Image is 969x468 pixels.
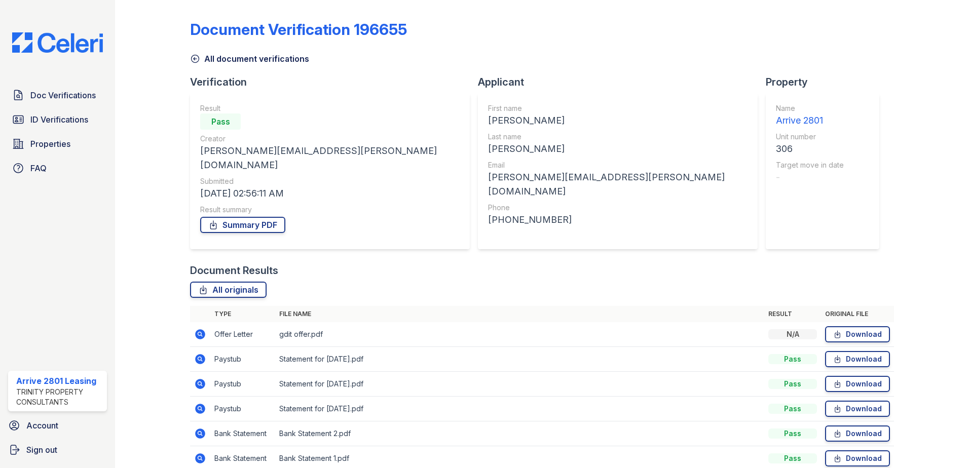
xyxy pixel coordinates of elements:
[768,354,817,364] div: Pass
[200,134,460,144] div: Creator
[200,176,460,186] div: Submitted
[776,170,844,184] div: -
[275,347,764,372] td: Statement for [DATE].pdf
[825,326,890,342] a: Download
[776,113,844,128] div: Arrive 2801
[275,397,764,421] td: Statement for [DATE].pdf
[210,397,275,421] td: Paystub
[190,263,278,278] div: Document Results
[825,450,890,466] a: Download
[200,144,460,172] div: [PERSON_NAME][EMAIL_ADDRESS][PERSON_NAME][DOMAIN_NAME]
[776,160,844,170] div: Target move in date
[275,372,764,397] td: Statement for [DATE].pdf
[4,415,111,436] a: Account
[488,170,748,199] div: [PERSON_NAME][EMAIL_ADDRESS][PERSON_NAME][DOMAIN_NAME]
[488,113,748,128] div: [PERSON_NAME]
[488,103,748,113] div: First name
[776,103,844,113] div: Name
[8,85,107,105] a: Doc Verifications
[190,20,407,38] div: Document Verification 196655
[478,75,766,89] div: Applicant
[16,375,103,387] div: Arrive 2801 Leasing
[8,158,107,178] a: FAQ
[764,306,821,322] th: Result
[8,109,107,130] a: ID Verifications
[30,138,70,150] span: Properties
[768,453,817,463] div: Pass
[200,217,285,233] a: Summary PDF
[200,186,460,201] div: [DATE] 02:56:11 AM
[275,421,764,446] td: Bank Statement 2.pdf
[488,213,748,227] div: [PHONE_NUMBER]
[776,103,844,128] a: Name Arrive 2801
[768,428,817,439] div: Pass
[200,103,460,113] div: Result
[766,75,887,89] div: Property
[275,306,764,322] th: File name
[30,89,96,101] span: Doc Verifications
[30,162,47,174] span: FAQ
[190,75,478,89] div: Verification
[768,329,817,339] div: N/A
[825,376,890,392] a: Download
[825,401,890,417] a: Download
[30,113,88,126] span: ID Verifications
[210,347,275,372] td: Paystub
[210,322,275,347] td: Offer Letter
[210,421,275,446] td: Bank Statement
[825,351,890,367] a: Download
[825,425,890,442] a: Download
[26,444,57,456] span: Sign out
[488,160,748,170] div: Email
[821,306,894,322] th: Original file
[776,132,844,142] div: Unit number
[768,379,817,389] div: Pass
[190,53,309,65] a: All document verifications
[275,322,764,347] td: gdit offer.pdf
[776,142,844,156] div: 306
[768,404,817,414] div: Pass
[210,306,275,322] th: Type
[200,113,241,130] div: Pass
[8,134,107,154] a: Properties
[210,372,275,397] td: Paystub
[200,205,460,215] div: Result summary
[190,282,267,298] a: All originals
[4,440,111,460] a: Sign out
[488,203,748,213] div: Phone
[488,132,748,142] div: Last name
[16,387,103,407] div: Trinity Property Consultants
[4,32,111,53] img: CE_Logo_Blue-a8612792a0a2168367f1c8372b55b34899dd931a85d93a1a3d3e32e68fde9ad4.png
[26,419,58,432] span: Account
[488,142,748,156] div: [PERSON_NAME]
